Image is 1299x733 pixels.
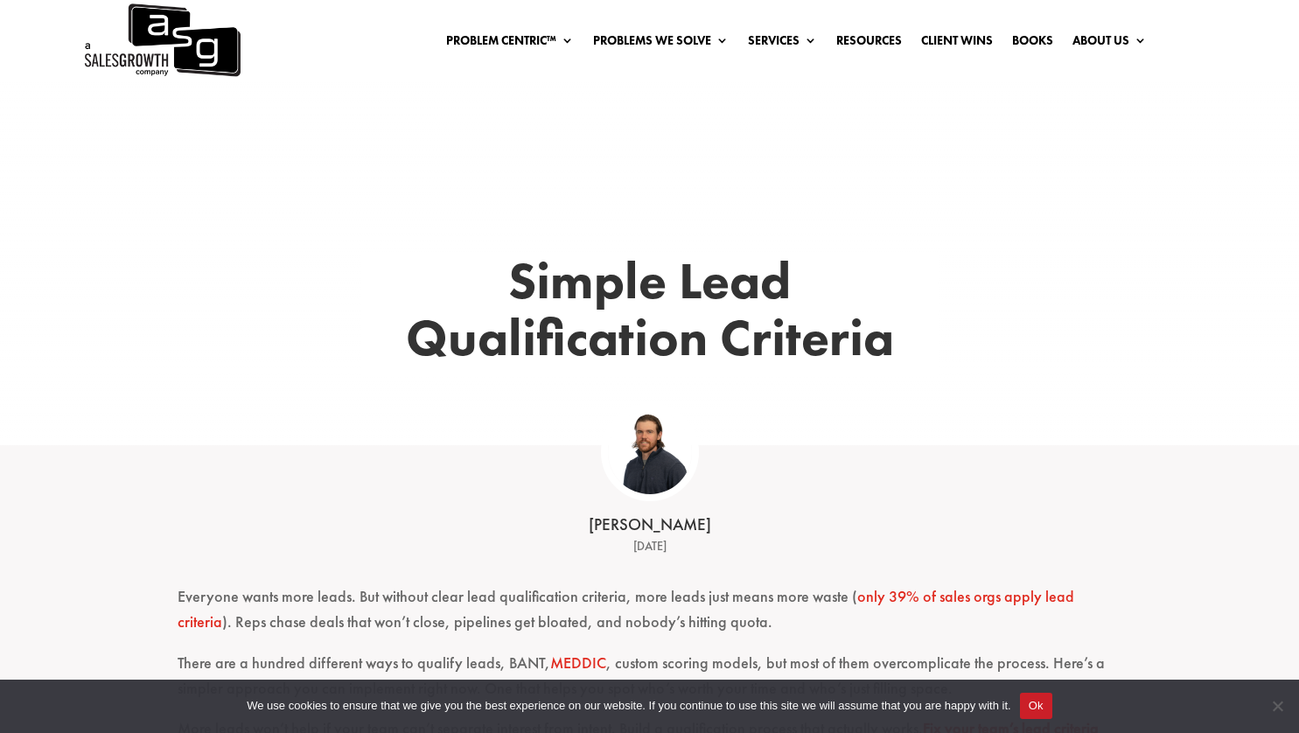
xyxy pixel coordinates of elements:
a: Problems We Solve [593,34,729,53]
p: There are a hundred different ways to qualify leads, BANT, , custom scoring models, but most of t... [178,651,1122,717]
div: [PERSON_NAME] [379,513,921,537]
p: Everyone wants more leads. But without clear lead qualification criteria, more leads just means m... [178,584,1122,651]
a: Services [748,34,817,53]
a: Books [1012,34,1053,53]
h1: Simple Lead Qualification Criteria [361,253,939,374]
span: We use cookies to ensure that we give you the best experience on our website. If you continue to ... [247,697,1010,715]
a: Resources [836,34,902,53]
a: Problem Centric™ [446,34,574,53]
div: [DATE] [379,536,921,557]
img: ASG Co_alternate lockup (1) [608,410,692,494]
a: About Us [1072,34,1147,53]
a: MEDDIC [550,653,606,673]
a: Client Wins [921,34,993,53]
button: Ok [1020,693,1052,719]
span: No [1268,697,1286,715]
